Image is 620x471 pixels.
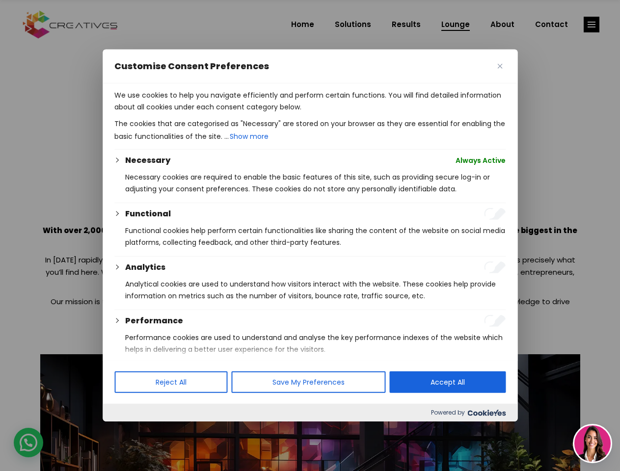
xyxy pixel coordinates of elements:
span: Always Active [456,155,506,166]
p: Performance cookies are used to understand and analyse the key performance indexes of the website... [125,332,506,355]
button: Necessary [125,155,170,166]
div: Powered by [103,404,517,421]
input: Enable Functional [484,208,506,220]
p: The cookies that are categorised as "Necessary" are stored on your browser as they are essential ... [114,118,506,143]
p: We use cookies to help you navigate efficiently and perform certain functions. You will find deta... [114,89,506,113]
img: Cookieyes logo [467,410,506,416]
p: Functional cookies help perform certain functionalities like sharing the content of the website o... [125,225,506,248]
button: Performance [125,315,183,327]
button: Functional [125,208,171,220]
button: Close [494,60,506,72]
input: Enable Analytics [484,262,506,273]
p: Necessary cookies are required to enable the basic features of this site, such as providing secur... [125,171,506,195]
button: Show more [229,130,270,143]
input: Enable Performance [484,315,506,327]
img: Close [497,64,502,69]
img: agent [574,425,611,462]
button: Accept All [389,371,506,393]
p: Analytical cookies are used to understand how visitors interact with the website. These cookies h... [125,278,506,302]
button: Save My Preferences [231,371,385,393]
span: Customise Consent Preferences [114,60,269,72]
button: Reject All [114,371,227,393]
button: Analytics [125,262,165,273]
div: Customise Consent Preferences [103,50,517,421]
